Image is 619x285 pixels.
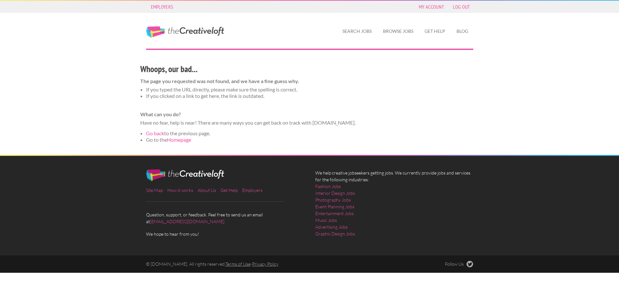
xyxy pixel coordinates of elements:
span: We hope to hear from you! [146,231,304,237]
a: Search Jobs [337,24,377,39]
a: Browse Jobs [378,24,418,39]
a: Event Planning Jobs [315,203,354,210]
li: to the previous page. [146,130,479,137]
a: Get Help [221,187,238,193]
a: Fashion Jobs [315,183,341,190]
div: We help creative jobseekers getting jobs. We currently provide jobs and services for the followin... [309,169,479,242]
a: Employers [242,187,262,193]
dt: The page you requested was not found, and we have a fine guess why. [140,78,479,85]
a: Get Help [419,24,450,39]
a: Site Map [146,187,163,193]
a: Follow Us [445,261,473,267]
a: [EMAIL_ADDRESS][DOMAIN_NAME] [150,219,224,224]
a: About Us [198,187,216,193]
a: Advertising Jobs [315,223,348,230]
img: The Creative Loft [146,169,224,181]
a: Entertainment Jobs [315,210,354,217]
a: Go back [146,130,164,136]
a: My Account [416,2,447,11]
a: The Creative Loft [146,26,224,38]
a: Log Out [450,2,473,11]
li: Go to the [146,137,479,143]
a: Homepage [167,137,191,143]
a: Graphic Design Jobs [315,230,355,237]
a: Interior Design Jobs [315,190,355,196]
div: © [DOMAIN_NAME]. All rights reserved. - [140,261,394,267]
a: Privacy Policy [252,261,279,267]
li: If you clicked on a link to get here, the link is outdated. [146,93,479,100]
a: How it works [167,187,193,193]
a: Terms of Use [225,261,251,267]
a: Blog [451,24,473,39]
a: Employers [148,2,177,11]
li: If you typed the URL directly, please make sure the spelling is correct. [146,86,479,93]
div: Question, support, or feedback. Feel free to send us an email at [140,169,309,237]
dt: What can you do? [140,111,479,118]
h3: Whoops, our bad... [140,63,479,75]
dd: Have no fear, help is near! There are many ways you can get back on track with [DOMAIN_NAME]. [140,119,479,126]
a: Photography Jobs [315,196,351,203]
a: Music Jobs [315,217,337,223]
